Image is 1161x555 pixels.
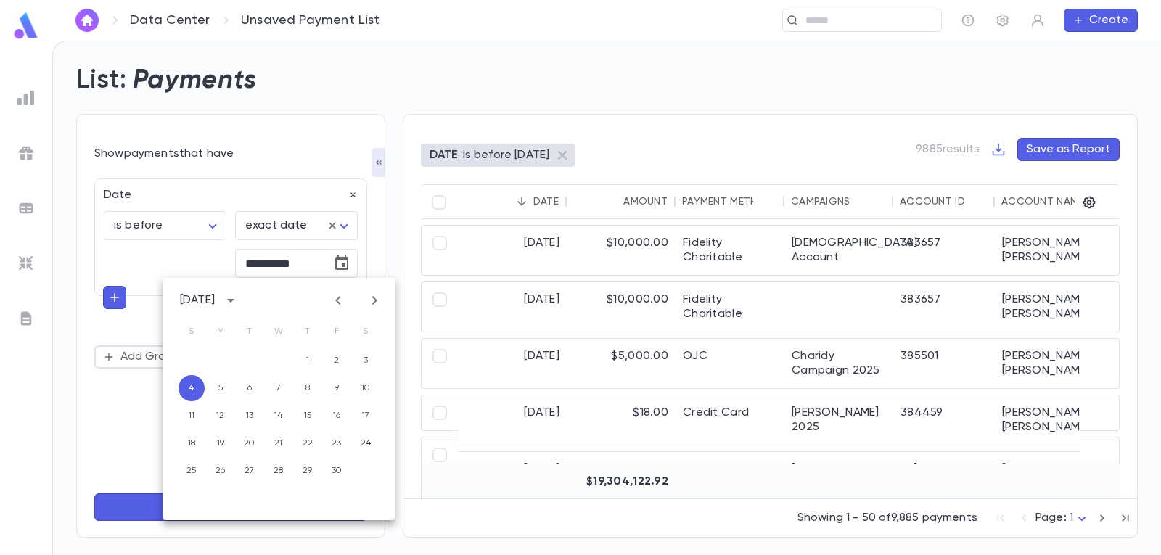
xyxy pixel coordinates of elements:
[510,190,533,213] button: Sort
[676,282,784,332] div: Fidelity Charitable
[241,12,380,28] p: Unsaved Payment List
[95,179,358,202] div: Date
[1017,138,1120,161] button: Save as Report
[266,430,292,456] button: 21
[458,282,567,332] div: [DATE]
[245,220,308,231] span: exact date
[784,226,893,275] div: [DEMOGRAPHIC_DATA] Account
[353,348,379,374] button: 3
[567,452,676,501] div: $432.00
[567,395,676,445] div: $18.00
[676,452,784,501] div: Quickpay
[363,289,386,312] button: Next month
[893,282,995,332] div: 383657
[237,403,263,429] button: 13
[235,212,358,240] div: exact date
[295,348,321,374] button: 1
[784,452,893,501] div: [DEMOGRAPHIC_DATA] Account
[327,289,350,312] button: Previous month
[179,317,205,346] span: Sunday
[179,458,205,484] button: 25
[130,12,210,28] a: Data Center
[567,282,676,332] div: $10,000.00
[324,348,350,374] button: 2
[133,65,257,96] h2: Payments
[533,196,559,207] div: Date
[17,144,35,162] img: campaigns_grey.99e729a5f7ee94e3726e6486bddda8f1.svg
[567,226,676,275] div: $10,000.00
[458,226,567,275] div: [DATE]
[266,317,292,346] span: Wednesday
[295,430,321,456] button: 22
[17,89,35,107] img: reports_grey.c525e4749d1bce6a11f5fe2a8de1b229.svg
[463,148,550,163] p: is before [DATE]
[219,289,242,312] button: calendar view is open, switch to year view
[324,458,350,484] button: 30
[324,375,350,401] button: 9
[179,403,205,429] button: 11
[237,458,263,484] button: 27
[324,317,350,346] span: Friday
[208,403,234,429] button: 12
[676,395,784,445] div: Credit Card
[893,339,995,388] div: 385501
[237,317,263,346] span: Tuesday
[567,339,676,388] div: $5,000.00
[893,395,995,445] div: 384459
[12,12,41,40] img: logo
[797,511,977,525] p: Showing 1 - 50 of 9,885 payments
[458,395,567,445] div: [DATE]
[353,317,379,346] span: Saturday
[295,317,321,346] span: Thursday
[76,65,127,96] h2: List:
[104,212,226,240] div: is before
[295,375,321,401] button: 8
[353,403,379,429] button: 17
[964,190,987,213] button: Sort
[430,148,459,163] p: DATE
[295,403,321,429] button: 15
[327,249,356,278] button: Choose date, selected date is Sep 4, 2016
[324,403,350,429] button: 16
[266,375,292,401] button: 7
[600,190,623,213] button: Sort
[458,339,567,388] div: [DATE]
[458,452,567,501] div: [DATE]
[208,458,234,484] button: 26
[324,430,350,456] button: 23
[208,375,234,401] button: 5
[900,196,965,207] div: Account ID
[17,310,35,327] img: letters_grey.7941b92b52307dd3b8a917253454ce1c.svg
[1035,512,1073,524] span: Page: 1
[114,220,163,231] span: is before
[623,196,668,207] div: Amount
[237,375,263,401] button: 6
[237,430,263,456] button: 20
[180,293,215,308] div: [DATE]
[266,458,292,484] button: 28
[353,430,379,456] button: 24
[676,226,784,275] div: Fidelity Charitable
[179,375,205,401] button: 4
[893,452,995,501] div: 383580
[94,147,367,161] div: Show payments that have
[784,339,893,388] div: Charidy Campaign 2025
[94,493,367,521] button: Refresh List
[567,464,676,499] div: $19,304,122.92
[850,190,874,213] button: Sort
[791,196,850,207] div: Campaigns
[179,430,205,456] button: 18
[753,190,776,213] button: Sort
[676,339,784,388] div: OJC
[208,430,234,456] button: 19
[17,200,35,217] img: batches_grey.339ca447c9d9533ef1741baa751efc33.svg
[421,144,575,167] div: DATEis before [DATE]
[916,142,980,157] p: 9885 results
[682,196,774,207] div: Payment Method
[1035,507,1091,530] div: Page: 1
[208,317,234,346] span: Monday
[266,403,292,429] button: 14
[893,226,995,275] div: 383657
[1001,196,1083,207] div: Account Name
[94,345,189,369] button: Add Group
